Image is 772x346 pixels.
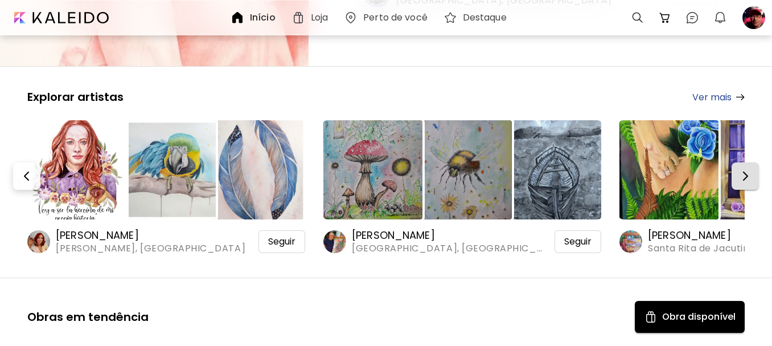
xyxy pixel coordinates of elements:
img: https://cdn.kaleido.art/CDN/Artwork/138363/Thumbnail/medium.webp?updated=624618 [117,120,216,219]
div: Seguir [258,230,305,253]
button: bellIcon [711,8,730,27]
h6: [PERSON_NAME] [352,229,546,242]
img: https://cdn.kaleido.art/CDN/Artwork/174854/Thumbnail/medium.webp?updated=775306 [502,120,601,219]
a: https://cdn.kaleido.art/CDN/Artwork/174770/Thumbnail/large.webp?updated=774991https://cdn.kaleido... [323,118,601,255]
img: Prev-button [20,169,34,183]
a: Loja [291,11,332,25]
img: bellIcon [713,11,727,25]
h5: Obra disponível [662,310,736,324]
div: Seguir [555,230,601,253]
img: https://cdn.kaleido.art/CDN/Artwork/138365/Thumbnail/medium.webp?updated=624627 [206,120,305,219]
h6: Perto de você [363,13,428,22]
h6: Início [250,13,276,22]
button: Next-button [732,162,759,190]
img: https://cdn.kaleido.art/CDN/Artwork/174770/Thumbnail/large.webp?updated=774991 [323,120,422,219]
a: https://cdn.kaleido.art/CDN/Artwork/150012/Thumbnail/large.webp?updated=672468https://cdn.kaleido... [27,118,305,255]
img: https://cdn.kaleido.art/CDN/Artwork/174773/Thumbnail/medium.webp?updated=775000 [413,120,512,219]
h6: [PERSON_NAME] [56,229,245,242]
h5: Explorar artistas [27,89,124,104]
h5: Obras em tendência [27,310,149,324]
a: Ver mais [692,90,745,104]
img: chatIcon [685,11,699,25]
a: Início [231,11,280,25]
img: cart [658,11,672,25]
span: [PERSON_NAME], [GEOGRAPHIC_DATA] [56,242,245,255]
button: Available ArtObra disponível [635,301,745,333]
img: arrow-right [736,94,745,100]
img: Next-button [738,169,752,183]
a: Perto de você [344,11,432,25]
img: https://cdn.kaleido.art/CDN/Artwork/175182/Thumbnail/large.webp?updated=776856 [619,120,718,219]
img: Available Art [644,310,658,324]
a: Destaque [444,11,511,25]
span: Seguir [268,236,295,247]
h6: Loja [311,13,328,22]
span: [GEOGRAPHIC_DATA], [GEOGRAPHIC_DATA] [352,242,546,255]
h6: Destaque [463,13,507,22]
button: Prev-button [13,162,40,190]
img: https://cdn.kaleido.art/CDN/Artwork/150012/Thumbnail/large.webp?updated=672468 [27,120,126,219]
span: Seguir [564,236,592,247]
